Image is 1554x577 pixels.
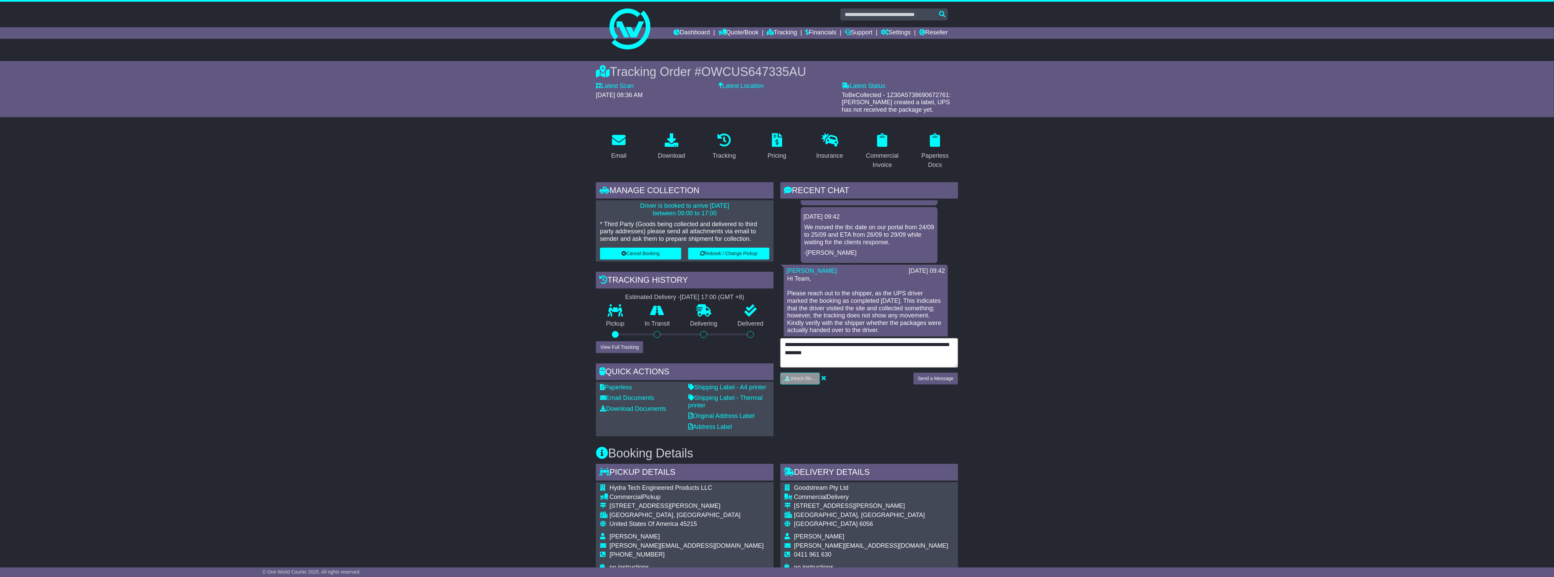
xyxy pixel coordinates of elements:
[600,248,681,260] button: Cancel Booking
[607,131,631,163] a: Email
[611,151,627,160] div: Email
[688,384,766,391] a: Shipping Label - A4 printer
[806,27,837,39] a: Financials
[610,512,764,519] div: [GEOGRAPHIC_DATA], [GEOGRAPHIC_DATA]
[794,484,848,491] span: Goodstream Pty Ltd
[610,484,712,491] span: Hydra Tech Engineered Products LLC
[794,512,948,519] div: [GEOGRAPHIC_DATA], [GEOGRAPHIC_DATA]
[688,423,732,430] a: Address Label
[600,394,654,401] a: Email Documents
[701,65,806,79] span: OWCUS647335AU
[767,151,786,160] div: Pricing
[610,520,678,527] span: United States Of America
[600,221,770,243] p: * Third Party (Goods being collected and delivered to third party addresses) please send all atta...
[794,564,833,571] span: no instructions
[804,249,934,257] p: -[PERSON_NAME]
[912,131,958,172] a: Paperless Docs
[780,464,958,482] div: Delivery Details
[845,27,872,39] a: Support
[610,494,642,500] span: Commercial
[913,373,958,385] button: Send a Message
[728,320,774,328] p: Delivered
[680,294,744,301] div: [DATE] 17:00 (GMT +8)
[688,394,763,409] a: Shipping Label - Thermal printer
[794,494,948,501] div: Delivery
[909,267,945,275] div: [DATE] 09:42
[804,224,934,246] p: We moved the tbc date on our portal from 24/09 to 25/09 and ETA from 26/09 to 29/09 while waiting...
[653,131,690,163] a: Download
[708,131,740,163] a: Tracking
[842,92,951,113] span: ToBeCollected - 1Z30A5738690672761: [PERSON_NAME] created a label, UPS has not received the packa...
[713,151,736,160] div: Tracking
[719,82,764,90] label: Latest Location
[600,384,632,391] a: Paperless
[610,551,665,558] span: [PHONE_NUMBER]
[596,92,643,98] span: [DATE] 08:36 AM
[610,494,764,501] div: Pickup
[600,202,770,217] p: Driver is booked to arrive [DATE] between 09:00 to 17:00
[804,213,935,221] div: [DATE] 09:42
[919,27,948,39] a: Reseller
[674,27,710,39] a: Dashboard
[763,131,791,163] a: Pricing
[794,551,831,558] span: 0411 961 630
[596,272,774,290] div: Tracking history
[262,569,361,575] span: © One World Courier 2025. All rights reserved.
[680,520,697,527] span: 45215
[610,542,764,549] span: [PERSON_NAME][EMAIL_ADDRESS][DOMAIN_NAME]
[794,520,858,527] span: [GEOGRAPHIC_DATA]
[596,64,958,79] div: Tracking Order #
[859,131,905,172] a: Commercial Invoice
[767,27,797,39] a: Tracking
[596,320,635,328] p: Pickup
[658,151,685,160] div: Download
[794,542,948,549] span: [PERSON_NAME][EMAIL_ADDRESS][DOMAIN_NAME]
[816,151,843,160] div: Insurance
[596,341,643,353] button: View Full Tracking
[780,182,958,201] div: RECENT CHAT
[794,533,844,540] span: [PERSON_NAME]
[688,412,755,419] a: Original Address Label
[596,447,958,460] h3: Booking Details
[635,320,680,328] p: In Transit
[610,564,649,571] span: no instructions
[794,502,948,510] div: [STREET_ADDRESS][PERSON_NAME]
[596,363,774,382] div: Quick Actions
[688,248,770,260] button: Rebook / Change Pickup
[859,520,873,527] span: 6056
[610,533,660,540] span: [PERSON_NAME]
[596,294,774,301] div: Estimated Delivery -
[596,182,774,201] div: Manage collection
[718,27,759,39] a: Quote/Book
[864,151,901,170] div: Commercial Invoice
[812,131,847,163] a: Insurance
[842,82,886,90] label: Latest Status
[881,27,911,39] a: Settings
[610,502,764,510] div: [STREET_ADDRESS][PERSON_NAME]
[600,405,666,412] a: Download Documents
[596,464,774,482] div: Pickup Details
[680,320,728,328] p: Delivering
[794,494,827,500] span: Commercial
[917,151,954,170] div: Paperless Docs
[787,275,944,356] p: Hi Team, Please reach out to the shipper, as the UPS driver marked the booking as completed [DATE...
[596,82,634,90] label: Latest Scan
[787,267,837,274] a: [PERSON_NAME]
